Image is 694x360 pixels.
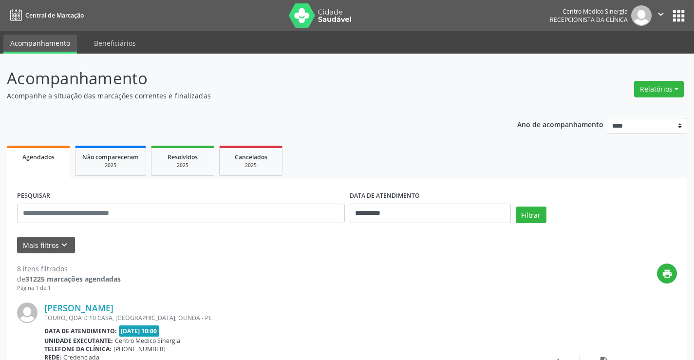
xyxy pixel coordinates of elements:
[44,337,113,345] b: Unidade executante:
[22,153,55,161] span: Agendados
[662,268,673,279] i: print
[17,303,38,323] img: img
[82,153,139,161] span: Não compareceram
[113,345,166,353] span: [PHONE_NUMBER]
[87,35,143,52] a: Beneficiários
[657,264,677,284] button: print
[656,9,666,19] i: 
[7,7,84,23] a: Central de Marcação
[670,7,687,24] button: apps
[168,153,198,161] span: Resolvidos
[7,66,483,91] p: Acompanhamento
[226,162,275,169] div: 2025
[516,207,546,223] button: Filtrar
[652,5,670,26] button: 
[3,35,77,54] a: Acompanhamento
[25,274,121,284] strong: 31225 marcações agendadas
[17,274,121,284] div: de
[631,5,652,26] img: img
[82,162,139,169] div: 2025
[25,11,84,19] span: Central de Marcação
[59,240,70,250] i: keyboard_arrow_down
[235,153,267,161] span: Cancelados
[115,337,180,345] span: Centro Medico Sinergia
[550,16,628,24] span: Recepcionista da clínica
[158,162,207,169] div: 2025
[350,189,420,204] label: DATA DE ATENDIMENTO
[17,264,121,274] div: 8 itens filtrados
[550,7,628,16] div: Centro Medico Sinergia
[44,327,117,335] b: Data de atendimento:
[17,284,121,292] div: Página 1 de 1
[44,314,531,322] div: TOURO, QDA D 10 CASA, [GEOGRAPHIC_DATA], OLINDA - PE
[517,118,603,130] p: Ano de acompanhamento
[634,81,684,97] button: Relatórios
[7,91,483,101] p: Acompanhe a situação das marcações correntes e finalizadas
[44,345,112,353] b: Telefone da clínica:
[44,303,113,313] a: [PERSON_NAME]
[17,189,50,204] label: PESQUISAR
[17,237,75,254] button: Mais filtroskeyboard_arrow_down
[119,325,160,337] span: [DATE] 10:00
